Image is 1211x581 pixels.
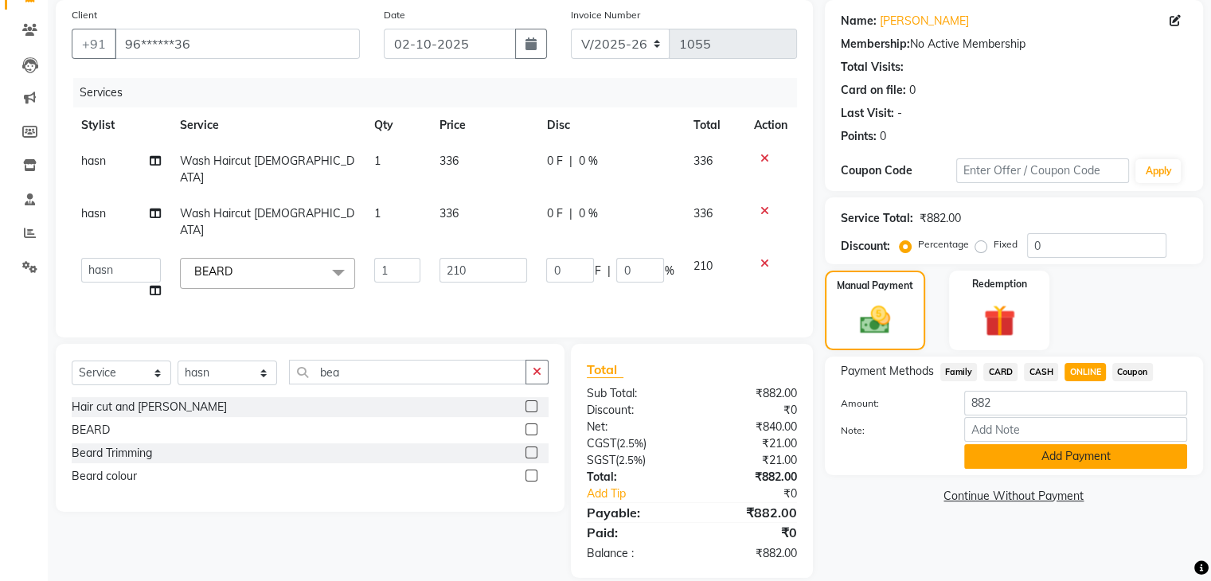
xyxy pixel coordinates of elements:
div: Last Visit: [841,105,894,122]
a: Add Tip [575,485,711,502]
div: ₹882.00 [920,210,961,227]
div: Membership: [841,36,910,53]
span: ONLINE [1065,363,1106,381]
button: +91 [72,29,116,59]
span: 336 [693,154,712,168]
div: ₹882.00 [692,503,809,522]
label: Note: [829,423,952,438]
div: BEARD [72,422,110,439]
span: 336 [439,206,459,220]
label: Amount: [829,396,952,411]
div: Service Total: [841,210,913,227]
div: Services [73,78,809,107]
th: Stylist [72,107,170,143]
div: Beard Trimming [72,445,152,462]
div: ₹882.00 [692,469,809,485]
div: Beard colour [72,468,137,485]
div: ₹882.00 [692,545,809,562]
label: Percentage [918,237,969,252]
div: - [897,105,902,122]
a: [PERSON_NAME] [880,13,969,29]
span: 0 % [578,153,597,170]
label: Client [72,8,97,22]
th: Qty [365,107,430,143]
th: Total [683,107,744,143]
span: 336 [439,154,459,168]
span: BEARD [194,264,232,279]
span: hasn [81,154,106,168]
span: Wash Haircut [DEMOGRAPHIC_DATA] [180,154,354,185]
th: Action [744,107,797,143]
span: 2.5% [619,454,643,466]
button: Add Payment [964,444,1187,469]
div: Sub Total: [575,385,692,402]
span: 336 [693,206,712,220]
div: 0 [909,82,916,99]
input: Search by Name/Mobile/Email/Code [115,29,360,59]
label: Redemption [972,277,1027,291]
div: 0 [880,128,886,145]
span: 1 [374,206,381,220]
span: Wash Haircut [DEMOGRAPHIC_DATA] [180,206,354,237]
span: SGST [587,453,615,467]
input: Add Note [964,417,1187,442]
div: Total: [575,469,692,485]
div: ( ) [575,435,692,452]
img: _cash.svg [850,302,900,337]
label: Date [384,8,405,22]
div: ₹21.00 [692,452,809,469]
span: 2.5% [619,437,643,450]
span: hasn [81,206,106,220]
th: Price [430,107,537,143]
div: Discount: [575,402,692,419]
div: Discount: [841,238,890,255]
span: 210 [693,259,712,273]
span: 0 F [546,153,562,170]
input: Search or Scan [289,360,526,384]
span: | [568,153,572,170]
span: 1 [374,154,381,168]
span: % [664,263,674,279]
label: Manual Payment [837,279,913,293]
th: Disc [537,107,683,143]
span: | [568,205,572,222]
a: Continue Without Payment [828,488,1200,505]
div: Points: [841,128,877,145]
div: Payable: [575,503,692,522]
span: 0 % [578,205,597,222]
input: Amount [964,391,1187,415]
span: CARD [983,363,1018,381]
div: Hair cut and [PERSON_NAME] [72,399,227,415]
label: Invoice Number [571,8,640,22]
span: 0 F [546,205,562,222]
div: Card on file: [841,82,906,99]
input: Enter Offer / Coupon Code [956,158,1130,183]
div: Name: [841,13,877,29]
div: Balance : [575,545,692,562]
span: | [607,263,610,279]
a: x [232,264,240,279]
div: ( ) [575,452,692,469]
div: ₹0 [692,402,809,419]
div: Net: [575,419,692,435]
label: Fixed [994,237,1018,252]
div: ₹21.00 [692,435,809,452]
span: F [594,263,600,279]
div: ₹882.00 [692,385,809,402]
span: Coupon [1112,363,1153,381]
div: ₹0 [711,485,808,502]
img: _gift.svg [974,301,1025,341]
span: CASH [1024,363,1058,381]
span: Total [587,361,623,378]
div: Total Visits: [841,59,904,76]
div: ₹0 [692,523,809,542]
div: ₹840.00 [692,419,809,435]
th: Service [170,107,365,143]
div: Paid: [575,523,692,542]
button: Apply [1135,159,1181,183]
div: No Active Membership [841,36,1187,53]
span: CGST [587,436,616,450]
span: Family [940,363,978,381]
span: Payment Methods [841,363,934,380]
div: Coupon Code [841,162,956,179]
